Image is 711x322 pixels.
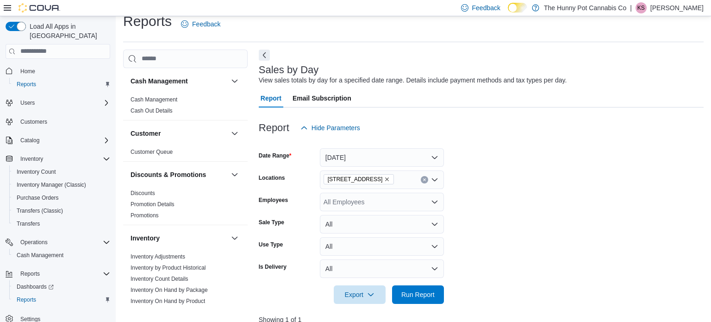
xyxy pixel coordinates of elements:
[20,99,35,107] span: Users
[320,237,444,256] button: All
[9,78,114,91] button: Reports
[17,153,47,164] button: Inventory
[17,135,110,146] span: Catalog
[131,170,206,179] h3: Discounts & Promotions
[261,89,281,107] span: Report
[13,166,60,177] a: Inventory Count
[17,66,39,77] a: Home
[17,81,36,88] span: Reports
[20,137,39,144] span: Catalog
[472,3,500,13] span: Feedback
[297,119,364,137] button: Hide Parameters
[13,250,67,261] a: Cash Management
[2,267,114,280] button: Reports
[177,15,224,33] a: Feedback
[17,116,51,127] a: Customers
[17,237,51,248] button: Operations
[131,107,173,114] a: Cash Out Details
[13,218,44,229] a: Transfers
[17,97,110,108] span: Users
[13,179,110,190] span: Inventory Manager (Classic)
[229,128,240,139] button: Customer
[17,237,110,248] span: Operations
[17,153,110,164] span: Inventory
[131,275,188,283] span: Inventory Count Details
[392,285,444,304] button: Run Report
[131,276,188,282] a: Inventory Count Details
[259,174,285,182] label: Locations
[636,2,647,13] div: Kandice Sparks
[2,236,114,249] button: Operations
[259,64,319,76] h3: Sales by Day
[339,285,380,304] span: Export
[131,76,227,86] button: Cash Management
[131,148,173,156] span: Customer Queue
[131,201,175,208] a: Promotion Details
[131,129,161,138] h3: Customer
[17,97,38,108] button: Users
[131,234,227,243] button: Inventory
[131,189,155,197] span: Discounts
[17,296,36,303] span: Reports
[131,298,205,304] a: Inventory On Hand by Product
[17,207,63,215] span: Transfers (Classic)
[131,190,155,196] a: Discounts
[17,135,43,146] button: Catalog
[320,259,444,278] button: All
[384,177,390,182] button: Remove 2500 Hurontario St from selection in this group
[20,270,40,278] span: Reports
[17,65,110,77] span: Home
[131,96,177,103] span: Cash Management
[229,169,240,180] button: Discounts & Promotions
[131,309,187,316] span: Inventory Transactions
[229,233,240,244] button: Inventory
[401,290,435,299] span: Run Report
[293,89,351,107] span: Email Subscription
[431,198,438,206] button: Open list of options
[259,219,284,226] label: Sale Type
[131,287,208,293] a: Inventory On Hand by Package
[13,79,110,90] span: Reports
[192,19,220,29] span: Feedback
[328,175,383,184] span: [STREET_ADDRESS]
[334,285,386,304] button: Export
[20,68,35,75] span: Home
[17,283,54,290] span: Dashboards
[9,204,114,217] button: Transfers (Classic)
[131,129,227,138] button: Customer
[259,196,288,204] label: Employees
[508,3,527,13] input: Dark Mode
[17,252,63,259] span: Cash Management
[2,64,114,78] button: Home
[123,12,172,31] h1: Reports
[2,152,114,165] button: Inventory
[131,297,205,305] span: Inventory On Hand by Product
[13,294,40,305] a: Reports
[13,205,67,216] a: Transfers (Classic)
[9,165,114,178] button: Inventory Count
[13,294,110,305] span: Reports
[131,201,175,208] span: Promotion Details
[259,50,270,61] button: Next
[131,212,159,219] a: Promotions
[259,263,287,271] label: Is Delivery
[17,116,110,127] span: Customers
[9,249,114,262] button: Cash Management
[13,179,90,190] a: Inventory Manager (Classic)
[421,176,428,183] button: Clear input
[9,178,114,191] button: Inventory Manager (Classic)
[13,79,40,90] a: Reports
[131,253,185,260] span: Inventory Adjustments
[229,76,240,87] button: Cash Management
[259,122,289,133] h3: Report
[9,191,114,204] button: Purchase Orders
[13,192,62,203] a: Purchase Orders
[123,146,248,161] div: Customer
[20,118,47,126] span: Customers
[320,148,444,167] button: [DATE]
[13,250,110,261] span: Cash Management
[131,170,227,179] button: Discounts & Promotions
